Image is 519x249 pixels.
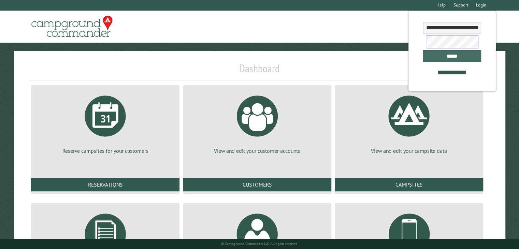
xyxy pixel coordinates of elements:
small: © Campground Commander LLC. All rights reserved. [221,241,298,246]
h1: Dashboard [29,62,490,80]
img: Campground Commander [29,13,115,40]
a: View and edit your customer accounts [191,90,323,155]
p: View and edit your customer accounts [191,147,323,155]
p: View and edit your campsite data [343,147,475,155]
p: Reserve campsites for your customers [39,147,171,155]
a: Reservations [31,178,179,191]
a: Customers [183,178,331,191]
a: Reserve campsites for your customers [39,90,171,155]
a: View and edit your campsite data [343,90,475,155]
a: Campsites [335,178,483,191]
